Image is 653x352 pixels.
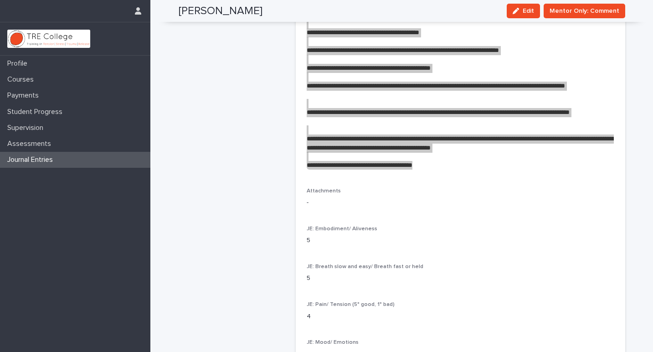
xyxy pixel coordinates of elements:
[4,140,58,148] p: Assessments
[4,155,60,164] p: Journal Entries
[4,59,35,68] p: Profile
[7,30,90,48] img: L01RLPSrRaOWR30Oqb5K
[4,75,41,84] p: Courses
[4,91,46,100] p: Payments
[507,4,540,18] button: Edit
[307,340,359,345] span: JE: Mood/ Emotions
[307,312,614,321] p: 4
[4,108,70,116] p: Student Progress
[307,226,377,232] span: JE: Embodiment/ Aliveness
[550,6,619,16] span: Mentor Only: Comment
[544,4,625,18] button: Mentor Only: Comment
[307,274,614,283] p: 5
[307,188,341,194] span: Attachments
[4,124,51,132] p: Supervision
[307,236,614,245] p: 5
[523,8,534,14] span: Edit
[307,302,395,307] span: JE: Pain/ Tension (5* good, 1* bad)
[307,264,423,269] span: JE: Breath slow and easy/ Breath fast or held
[179,5,262,18] h2: [PERSON_NAME]
[307,198,614,207] p: -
